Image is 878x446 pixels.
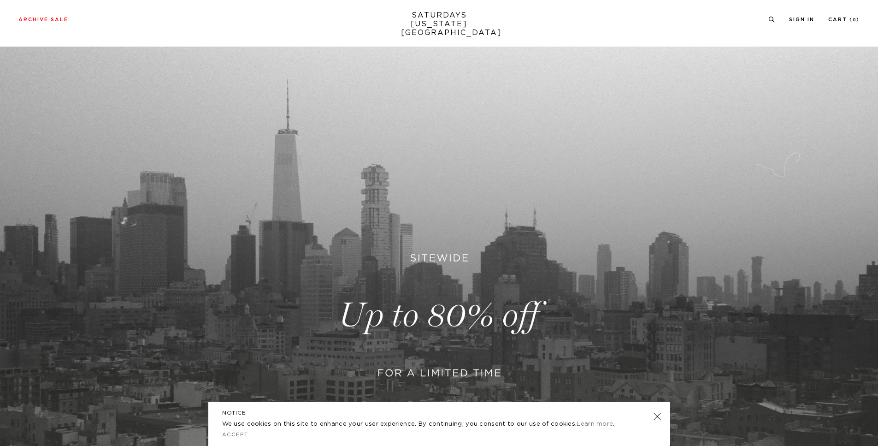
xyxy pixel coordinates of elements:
[18,17,68,22] a: Archive Sale
[222,432,249,437] a: Accept
[401,11,477,37] a: SATURDAYS[US_STATE][GEOGRAPHIC_DATA]
[222,409,656,417] h5: NOTICE
[789,17,814,22] a: Sign In
[853,18,856,22] small: 0
[577,421,613,427] a: Learn more
[222,420,624,429] p: We use cookies on this site to enhance your user experience. By continuing, you consent to our us...
[828,17,860,22] a: Cart (0)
